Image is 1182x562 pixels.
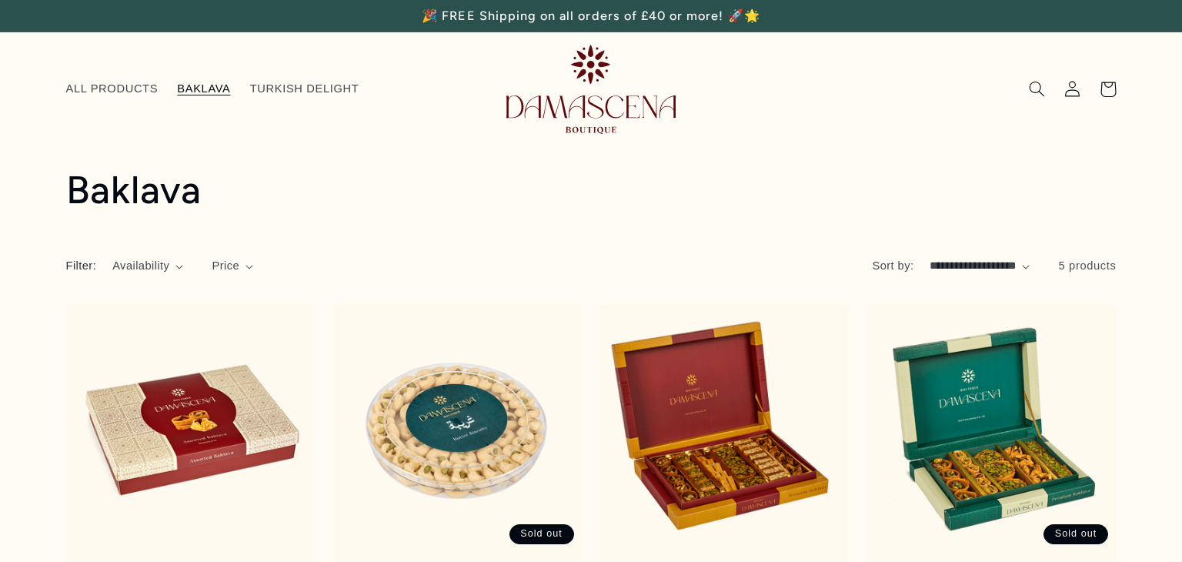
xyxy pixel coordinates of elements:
span: TURKISH DELIGHT [250,82,359,96]
img: Damascena Boutique [506,45,676,133]
a: ALL PRODUCTS [56,72,168,106]
summary: Availability (0 selected) [112,258,184,275]
a: BAKLAVA [168,72,240,106]
summary: Search [1020,72,1055,107]
h1: Baklava [66,166,1117,215]
span: 🎉 FREE Shipping on all orders of £40 or more! 🚀🌟 [422,8,760,23]
label: Sort by: [873,259,914,272]
span: Price [212,258,239,275]
h2: Filter: [66,258,97,275]
span: BAKLAVA [177,82,230,96]
a: Damascena Boutique [500,38,682,139]
span: ALL PRODUCTS [66,82,159,96]
a: TURKISH DELIGHT [240,72,369,106]
span: Availability [112,258,169,275]
span: 5 products [1059,259,1117,272]
summary: Price [212,258,253,275]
